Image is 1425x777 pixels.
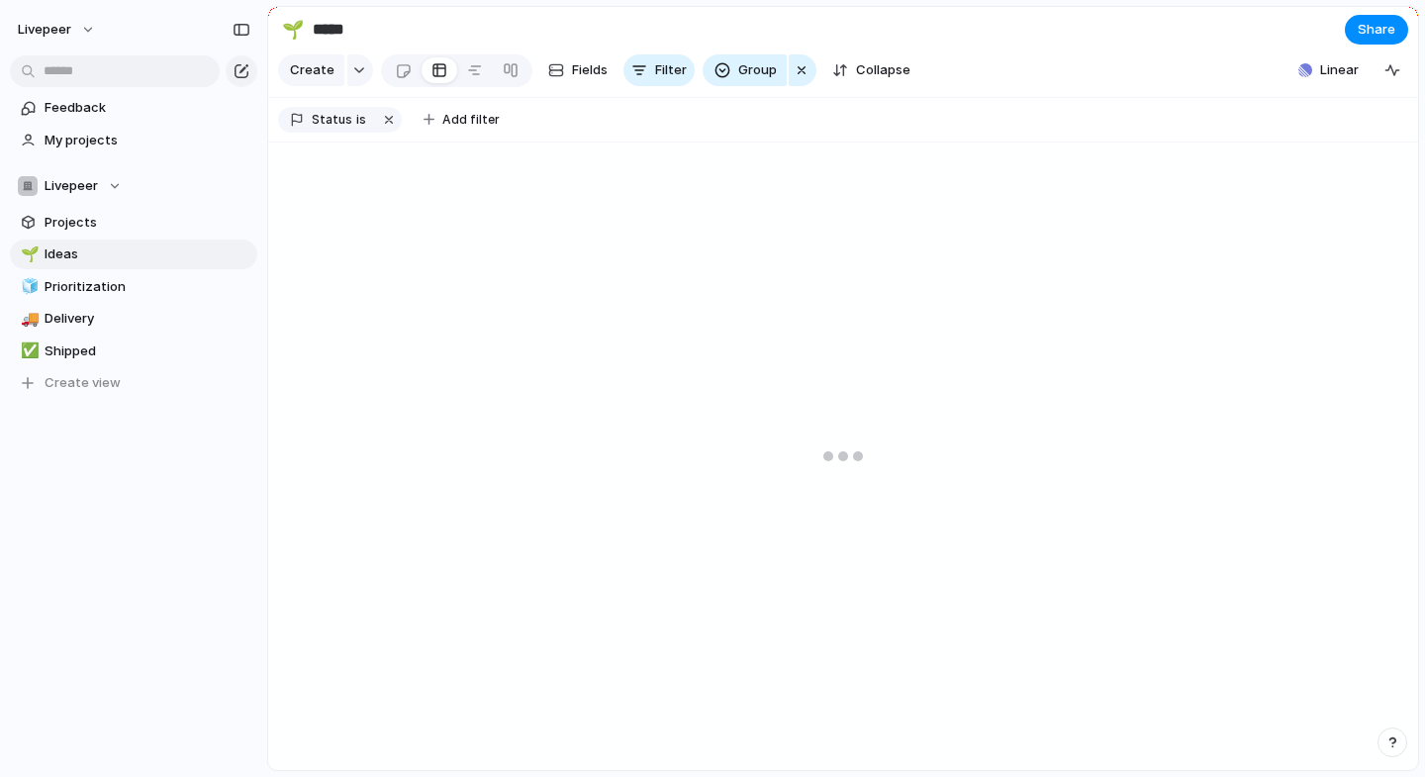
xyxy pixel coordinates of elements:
span: Livepeer [45,176,98,196]
button: Livepeer [10,171,257,201]
span: Feedback [45,98,250,118]
a: My projects [10,126,257,155]
span: Collapse [856,60,910,80]
span: Create [290,60,334,80]
a: 🌱Ideas [10,240,257,269]
a: ✅Shipped [10,337,257,366]
button: Filter [623,54,695,86]
button: Create view [10,368,257,398]
button: 🌱 [277,14,309,46]
span: Projects [45,213,250,233]
div: ✅ [21,340,35,362]
button: is [352,109,370,131]
span: Share [1358,20,1395,40]
span: Status [312,111,352,129]
a: 🧊Prioritization [10,272,257,302]
div: 🌱 [21,243,35,266]
span: Create view [45,373,121,393]
span: Group [738,60,777,80]
button: Linear [1290,55,1367,85]
button: Fields [540,54,616,86]
span: Filter [655,60,687,80]
button: 🚚 [18,309,38,329]
div: 🚚 [21,308,35,331]
button: 🌱 [18,244,38,264]
button: Create [278,54,344,86]
span: Prioritization [45,277,250,297]
button: livepeer [9,14,106,46]
button: Collapse [824,54,918,86]
div: 🧊 [21,275,35,298]
button: Share [1345,15,1408,45]
span: Linear [1320,60,1359,80]
button: ✅ [18,341,38,361]
span: Shipped [45,341,250,361]
span: My projects [45,131,250,150]
a: 🚚Delivery [10,304,257,334]
button: Group [703,54,787,86]
span: Fields [572,60,608,80]
button: Add filter [412,106,512,134]
a: Feedback [10,93,257,123]
a: Projects [10,208,257,238]
div: 🌱 [282,16,304,43]
span: Ideas [45,244,250,264]
span: Add filter [442,111,500,129]
button: 🧊 [18,277,38,297]
span: livepeer [18,20,71,40]
span: Delivery [45,309,250,329]
span: is [356,111,366,129]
